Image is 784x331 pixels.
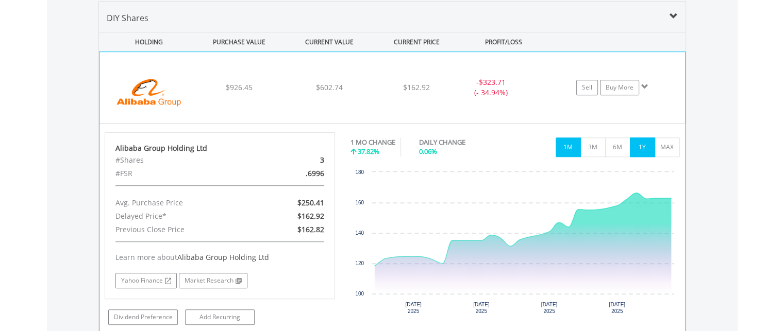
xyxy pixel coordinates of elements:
div: PROFIT/LOSS [460,32,548,51]
div: 3 [257,153,332,167]
text: [DATE] 2025 [473,302,490,314]
div: 1 MO CHANGE [351,137,395,147]
text: 180 [355,169,364,175]
span: $323.71 [479,77,506,87]
text: [DATE] 2025 [405,302,422,314]
div: Previous Close Price [108,223,257,236]
span: 37.82% [358,147,379,156]
span: $602.74 [316,82,343,92]
div: PURCHASE VALUE [195,32,283,51]
div: CURRENT PRICE [375,32,457,51]
div: #Shares [108,153,257,167]
div: CURRENT VALUE [286,32,374,51]
span: Alibaba Group Holding Ltd [177,252,269,262]
text: 160 [355,200,364,205]
a: Buy More [600,80,639,95]
span: $162.92 [297,211,324,221]
span: 0.06% [419,147,437,156]
a: Dividend Preference [108,309,178,325]
div: HOLDING [99,32,193,51]
a: Sell [576,80,598,95]
a: Add Recurring [185,309,255,325]
div: #FSR [108,167,257,180]
text: [DATE] 2025 [609,302,625,314]
span: $162.92 [403,82,430,92]
div: .6996 [257,167,332,180]
a: Yahoo Finance [115,273,177,288]
div: Alibaba Group Holding Ltd [115,143,325,153]
div: Learn more about [115,252,325,263]
a: Market Research [179,273,247,288]
span: DIY Shares [107,12,148,24]
button: 1M [556,137,581,157]
div: Avg. Purchase Price [108,196,257,210]
text: 120 [355,260,364,266]
span: $250.41 [297,198,324,207]
text: 100 [355,291,364,297]
button: 3M [580,137,606,157]
button: 6M [605,137,630,157]
span: $162.82 [297,224,324,234]
span: $926.45 [226,82,253,92]
div: Chart. Highcharts interactive chart. [351,167,680,321]
text: 140 [355,230,364,236]
svg: Interactive chart [351,167,679,321]
text: [DATE] 2025 [541,302,558,314]
div: Delayed Price* [108,210,257,223]
button: 1Y [630,137,655,157]
div: DAILY CHANGE [419,137,502,147]
button: MAX [655,137,680,157]
img: EQU.US.BABA.png [105,65,193,120]
div: - (- 34.94%) [452,77,529,98]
